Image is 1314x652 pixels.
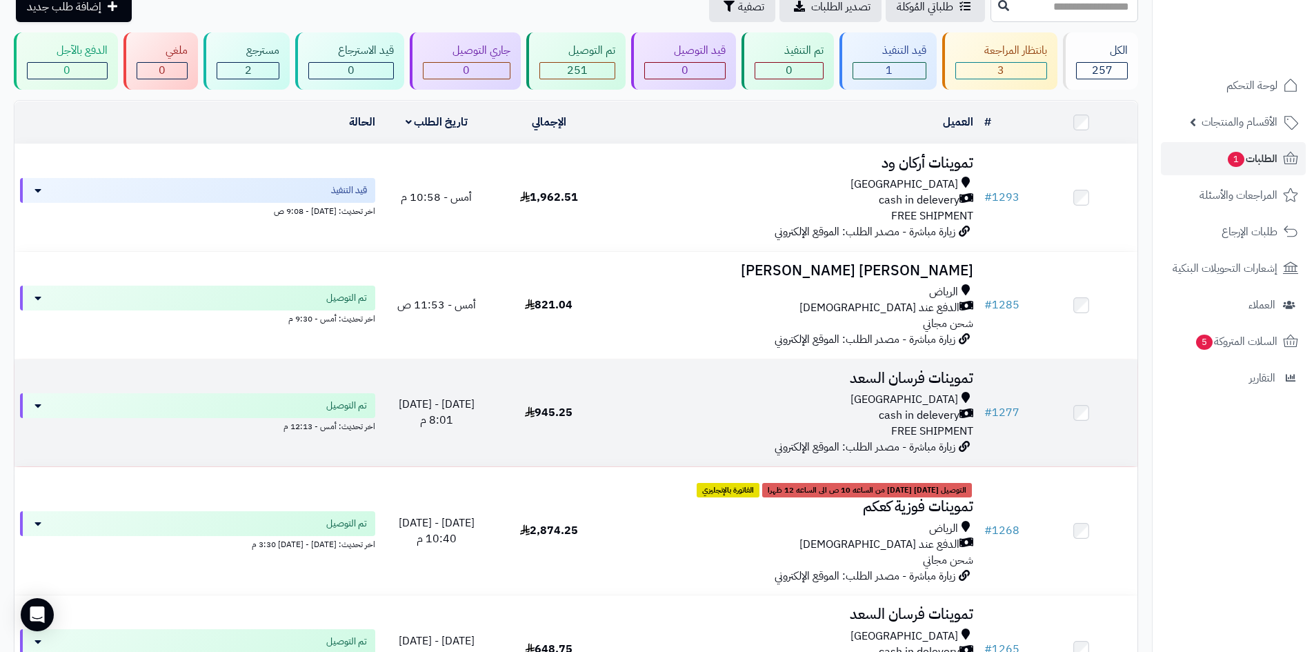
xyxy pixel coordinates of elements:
div: 0 [755,63,823,79]
a: #1285 [984,297,1019,313]
h3: تموينات فرسان السعد [610,606,973,622]
div: 0 [309,63,393,79]
div: بانتظار المراجعة [955,43,1048,59]
span: الرياض [929,284,958,300]
div: مسترجع [217,43,279,59]
a: ملغي 0 [121,32,201,90]
a: التقارير [1161,362,1306,395]
span: cash in delevery [879,408,959,424]
span: السلات المتروكة [1195,332,1277,351]
a: تم التوصيل 251 [524,32,629,90]
span: 3 [997,62,1004,79]
a: الدفع بالآجل 0 [11,32,121,90]
a: الحالة [349,114,375,130]
a: قيد التنفيذ 1 [837,32,939,90]
span: الرياض [929,521,958,537]
span: تم التوصيل [326,635,367,649]
span: [GEOGRAPHIC_DATA] [850,392,958,408]
span: العملاء [1248,295,1275,315]
span: 2 [245,62,252,79]
span: FREE SHIPMENT [891,423,973,439]
div: 251 [540,63,615,79]
span: # [984,189,992,206]
a: جاري التوصيل 0 [407,32,524,90]
div: 0 [28,63,107,79]
div: قيد التنفيذ [853,43,926,59]
a: الطلبات1 [1161,142,1306,175]
span: زيارة مباشرة - مصدر الطلب: الموقع الإلكتروني [775,331,955,348]
span: [GEOGRAPHIC_DATA] [850,629,958,644]
span: تم التوصيل [326,399,367,413]
span: # [984,404,992,421]
span: 0 [159,62,166,79]
div: الكل [1076,43,1128,59]
img: logo-2.png [1220,39,1301,68]
div: Open Intercom Messenger [21,598,54,631]
span: شحن مجاني [923,552,973,569]
a: مسترجع 2 [201,32,292,90]
span: لوحة التحكم [1226,76,1277,95]
div: 1 [853,63,926,79]
span: 0 [786,62,793,79]
span: [DATE] - [DATE] 8:01 م [399,396,475,428]
span: تم التوصيل [326,517,367,531]
a: العميل [943,114,973,130]
div: اخر تحديث: أمس - 12:13 م [20,418,375,433]
span: FREE SHIPMENT [891,208,973,224]
a: السلات المتروكة5 [1161,325,1306,358]
a: المراجعات والأسئلة [1161,179,1306,212]
div: 3 [956,63,1047,79]
a: قيد الاسترجاع 0 [292,32,407,90]
span: الدفع عند [DEMOGRAPHIC_DATA] [799,300,959,316]
span: [GEOGRAPHIC_DATA] [850,177,958,192]
a: #1293 [984,189,1019,206]
span: 257 [1092,62,1113,79]
div: الدفع بالآجل [27,43,108,59]
span: التقارير [1249,368,1275,388]
h3: [PERSON_NAME] [PERSON_NAME] [610,263,973,279]
span: الأقسام والمنتجات [1202,112,1277,132]
span: المراجعات والأسئلة [1199,186,1277,205]
a: # [984,114,991,130]
div: قيد الاسترجاع [308,43,394,59]
a: العملاء [1161,288,1306,322]
span: طلبات الإرجاع [1222,222,1277,241]
span: إشعارات التحويلات البنكية [1173,259,1277,278]
span: قيد التنفيذ [331,184,367,197]
span: 2,874.25 [520,522,578,539]
span: 0 [348,62,355,79]
span: 821.04 [525,297,573,313]
a: طلبات الإرجاع [1161,215,1306,248]
div: 0 [137,63,188,79]
span: أمس - 11:53 ص [397,297,476,313]
h3: تموينات فرسان السعد [610,371,973,386]
span: أمس - 10:58 م [401,189,472,206]
span: الطلبات [1226,149,1277,168]
div: تم التوصيل [539,43,616,59]
div: قيد التوصيل [644,43,726,59]
span: 1,962.51 [520,189,578,206]
span: [DATE] - [DATE] 10:40 م [399,515,475,547]
span: # [984,522,992,539]
div: 2 [217,63,279,79]
a: #1268 [984,522,1019,539]
div: اخر تحديث: [DATE] - [DATE] 3:30 م [20,536,375,551]
h3: تموينات فوزية كعكم [610,499,973,515]
div: ملغي [137,43,188,59]
span: زيارة مباشرة - مصدر الطلب: الموقع الإلكتروني [775,439,955,455]
a: لوحة التحكم [1161,69,1306,102]
h3: تموينات أركان ود [610,155,973,171]
div: اخر تحديث: أمس - 9:30 م [20,310,375,325]
span: 0 [63,62,70,79]
a: بانتظار المراجعة 3 [939,32,1061,90]
a: إشعارات التحويلات البنكية [1161,252,1306,285]
a: الكل257 [1060,32,1141,90]
span: الفاتورة بالإنجليزي [697,483,759,498]
div: 0 [645,63,725,79]
span: زيارة مباشرة - مصدر الطلب: الموقع الإلكتروني [775,224,955,240]
span: زيارة مباشرة - مصدر الطلب: الموقع الإلكتروني [775,568,955,584]
span: شحن مجاني [923,315,973,332]
span: 5 [1196,335,1213,350]
span: 0 [463,62,470,79]
a: تم التنفيذ 0 [739,32,837,90]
